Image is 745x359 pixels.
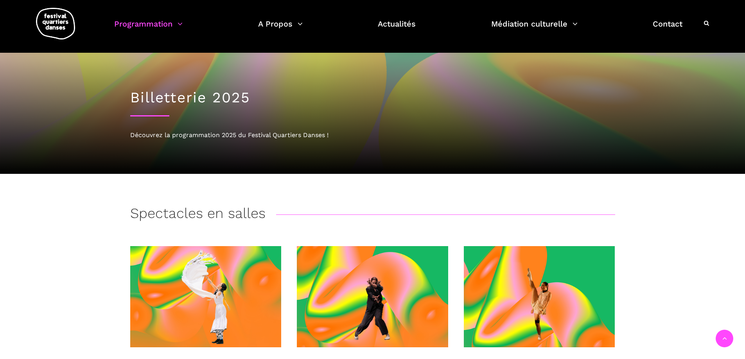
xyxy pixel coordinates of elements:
img: logo-fqd-med [36,8,75,39]
div: Découvrez la programmation 2025 du Festival Quartiers Danses ! [130,130,615,140]
h3: Spectacles en salles [130,205,266,225]
a: Médiation culturelle [491,17,578,40]
a: A Propos [258,17,303,40]
a: Contact [653,17,682,40]
a: Actualités [378,17,416,40]
h1: Billetterie 2025 [130,89,615,106]
a: Programmation [114,17,183,40]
